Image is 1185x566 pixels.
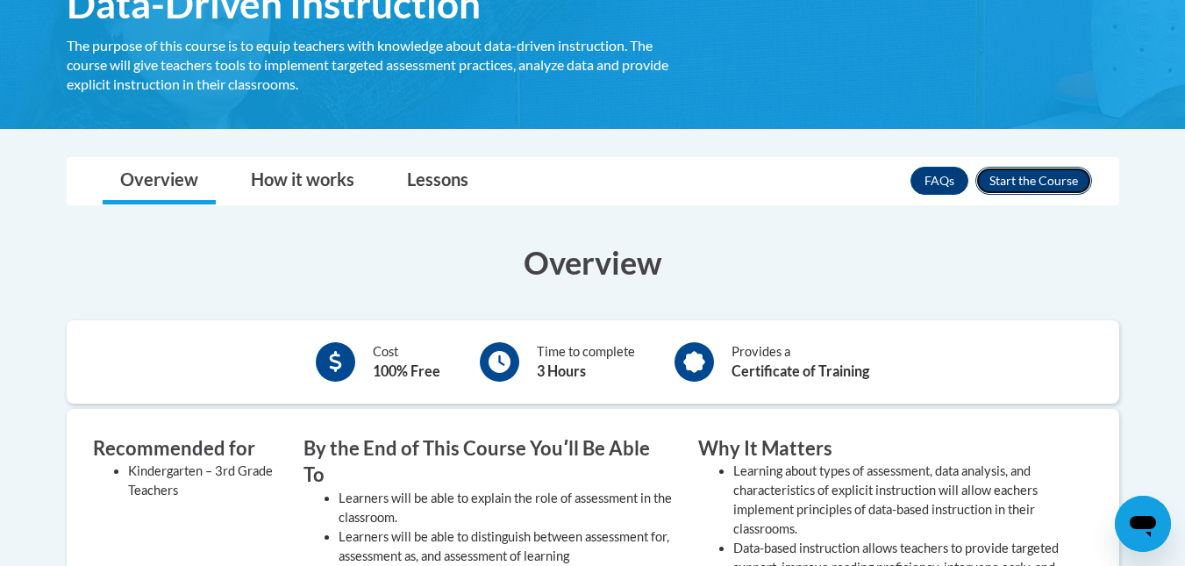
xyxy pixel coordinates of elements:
b: 3 Hours [537,362,586,379]
li: Learners will be able to explain the role of assessment in the classroom. [339,489,672,527]
div: Time to complete [537,342,635,382]
button: Enroll [975,167,1092,195]
h3: Recommended for [93,435,277,462]
li: Learners will be able to distinguish between assessment for, assessment as, and assessment of lea... [339,527,672,566]
b: Certificate of Training [732,362,869,379]
div: The purpose of this course is to equip teachers with knowledge about data-driven instruction. The... [67,36,672,94]
a: Overview [103,158,216,204]
b: 100% Free [373,362,440,379]
a: How it works [233,158,372,204]
div: Cost [373,342,440,382]
h3: By the End of This Course Youʹll Be Able To [303,435,672,490]
li: Kindergarten – 3rd Grade Teachers [128,462,277,500]
iframe: Button to launch messaging window [1115,496,1171,552]
li: Learning about types of assessment, data analysis, and characteristics of explicit instruction wi... [733,462,1067,539]
a: Lessons [389,158,486,204]
a: FAQs [910,167,968,195]
h3: Overview [67,240,1119,284]
div: Provides a [732,342,869,382]
h3: Why It Matters [698,435,1067,462]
